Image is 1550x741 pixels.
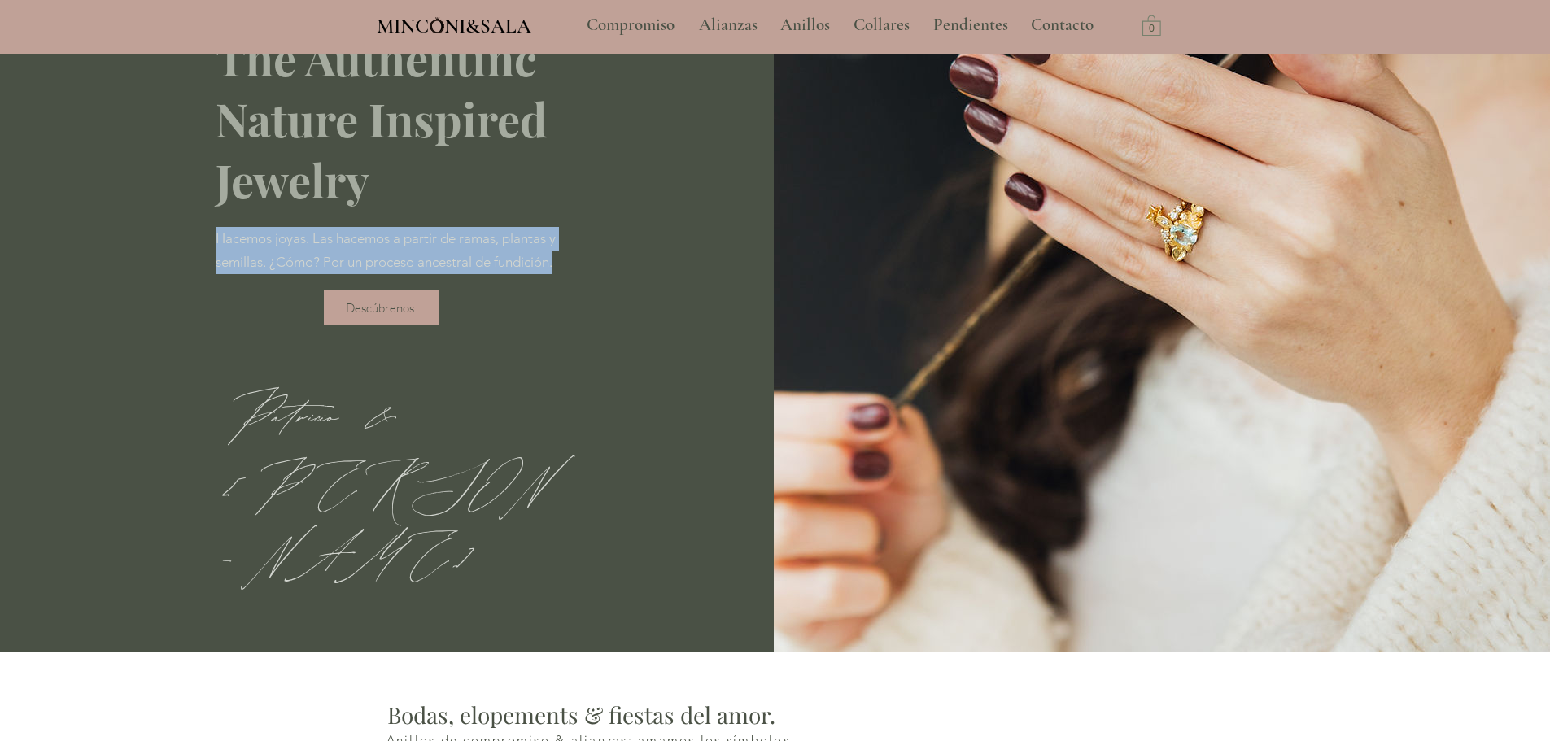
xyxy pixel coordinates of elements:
a: Collares [841,5,921,46]
span: Bodas, elopements & fiestas del amor. [387,700,775,730]
a: Alianzas [687,5,768,46]
p: Anillos [772,5,838,46]
nav: Sitio [543,5,1138,46]
img: Minconi Sala [430,17,444,33]
p: Compromiso [579,5,683,46]
a: Compromiso [574,5,687,46]
a: Pendientes [921,5,1019,46]
p: Pendientes [925,5,1016,46]
p: Contacto [1023,5,1102,46]
span: Hacemos joyas. Las hacemos a partir de ramas, plantas y semillas. ¿Cómo? Por un proceso ancestral... [216,230,556,270]
span: The Authentinc Nature Inspired Jewelry [216,27,547,210]
span: Descúbrenos [346,300,414,316]
span: Patricio & [PERSON_NAME] [220,368,549,596]
text: 0 [1149,24,1155,35]
a: MINCONI&SALA [377,11,531,37]
a: Descúbrenos [324,290,439,325]
a: Carrito con 0 ítems [1142,14,1161,36]
span: MINCONI&SALA [377,14,531,38]
p: Alianzas [691,5,766,46]
a: Anillos [768,5,841,46]
p: Collares [845,5,918,46]
a: Contacto [1019,5,1107,46]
